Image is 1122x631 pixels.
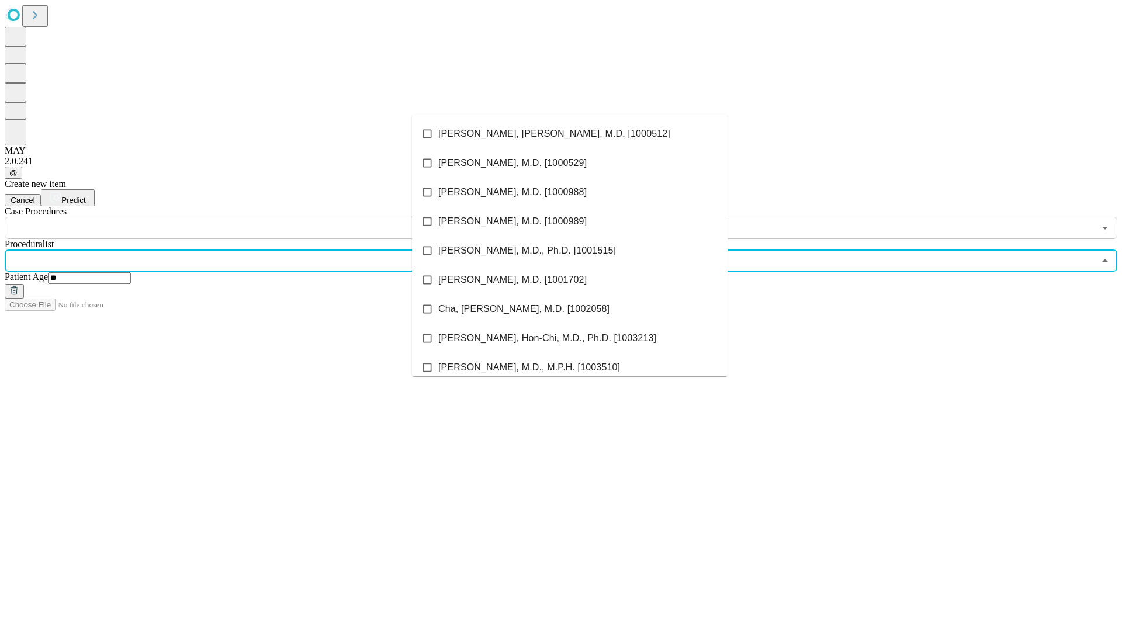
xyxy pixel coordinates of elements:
[5,194,41,206] button: Cancel
[438,244,616,258] span: [PERSON_NAME], M.D., Ph.D. [1001515]
[5,167,22,179] button: @
[438,302,610,316] span: Cha, [PERSON_NAME], M.D. [1002058]
[9,168,18,177] span: @
[5,239,54,249] span: Proceduralist
[438,127,670,141] span: [PERSON_NAME], [PERSON_NAME], M.D. [1000512]
[438,273,587,287] span: [PERSON_NAME], M.D. [1001702]
[438,185,587,199] span: [PERSON_NAME], M.D. [1000988]
[5,156,1117,167] div: 2.0.241
[5,272,48,282] span: Patient Age
[438,331,656,345] span: [PERSON_NAME], Hon-Chi, M.D., Ph.D. [1003213]
[41,189,95,206] button: Predict
[5,206,67,216] span: Scheduled Procedure
[5,179,66,189] span: Create new item
[438,360,620,375] span: [PERSON_NAME], M.D., M.P.H. [1003510]
[438,214,587,228] span: [PERSON_NAME], M.D. [1000989]
[11,196,35,204] span: Cancel
[438,156,587,170] span: [PERSON_NAME], M.D. [1000529]
[1097,252,1113,269] button: Close
[5,145,1117,156] div: MAY
[61,196,85,204] span: Predict
[1097,220,1113,236] button: Open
